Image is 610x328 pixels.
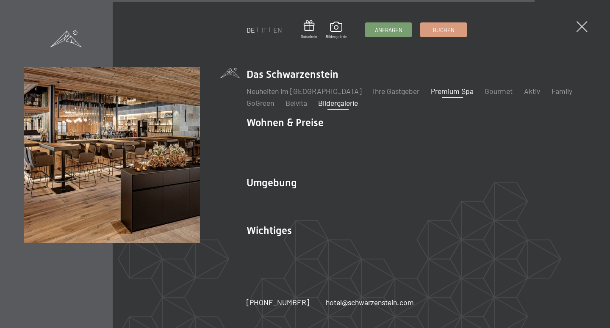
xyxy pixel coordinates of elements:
span: Anfragen [375,26,402,34]
a: Buchen [421,23,466,37]
span: Bildergalerie [326,34,347,39]
span: Gutschein [301,34,317,39]
span: [PHONE_NUMBER] [247,298,309,307]
a: Ihre Gastgeber [373,86,420,96]
a: Neuheiten im [GEOGRAPHIC_DATA] [247,86,362,96]
a: DE [247,26,255,34]
a: Aktiv [524,86,540,96]
a: Belvita [286,98,307,107]
a: Bildergalerie [326,22,347,39]
a: Premium Spa [431,86,474,96]
a: Anfragen [366,23,412,37]
span: Buchen [433,26,454,34]
a: Gutschein [301,20,317,39]
a: [PHONE_NUMBER] [247,297,309,308]
a: GoGreen [247,98,274,107]
a: Family [551,86,572,96]
a: IT [261,26,267,34]
a: Bildergalerie [318,98,358,107]
a: hotel@schwarzenstein.com [326,297,414,308]
a: Gourmet [485,86,513,96]
a: EN [273,26,282,34]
